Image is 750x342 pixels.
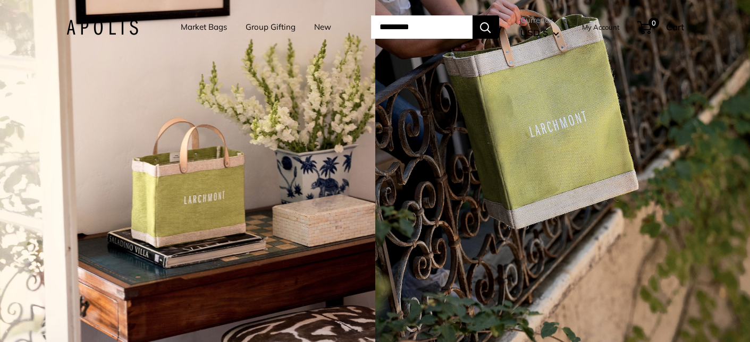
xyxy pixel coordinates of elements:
[520,27,548,38] span: USD $
[638,19,684,36] a: 0 Cart
[520,24,559,41] button: USD $
[314,20,331,35] a: New
[371,15,473,39] input: Search...
[66,20,138,35] img: Apolis
[473,15,499,39] button: Search
[582,21,620,33] a: My Account
[648,18,659,28] span: 0
[666,21,684,32] span: Cart
[520,13,559,28] span: Currency
[246,20,296,35] a: Group Gifting
[181,20,227,35] a: Market Bags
